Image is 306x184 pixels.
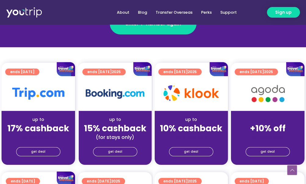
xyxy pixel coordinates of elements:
a: get deal [93,147,137,156]
a: get deal [16,147,60,156]
span: 2025 [111,179,120,184]
div: up to [84,116,147,123]
div: up to [160,116,223,123]
span: 2025 [188,179,197,184]
div: (for stays only) [236,134,300,140]
strong: 15% cashback [84,122,146,134]
strong: 10% cashback [160,122,222,134]
a: Perks [197,7,216,18]
a: get deal [169,147,213,156]
span: get deal [108,147,122,156]
nav: Menu [65,7,241,18]
div: (for stays only) [6,134,70,140]
div: (for stays only) [84,134,147,140]
span: get deal [261,147,275,156]
a: About [113,7,134,18]
a: Transfer Overseas [151,7,197,18]
span: Sign up [275,9,292,16]
div: (for stays only) [160,134,223,140]
span: get deal [31,147,45,156]
div: up to [6,116,70,123]
span: up to [262,116,273,122]
a: Blog [134,7,151,18]
strong: +10% off [250,122,286,134]
span: get deal [184,147,198,156]
a: get deal [246,147,290,156]
a: Sign up [267,7,300,18]
strong: 17% cashback [7,122,69,134]
a: Support [216,7,241,18]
